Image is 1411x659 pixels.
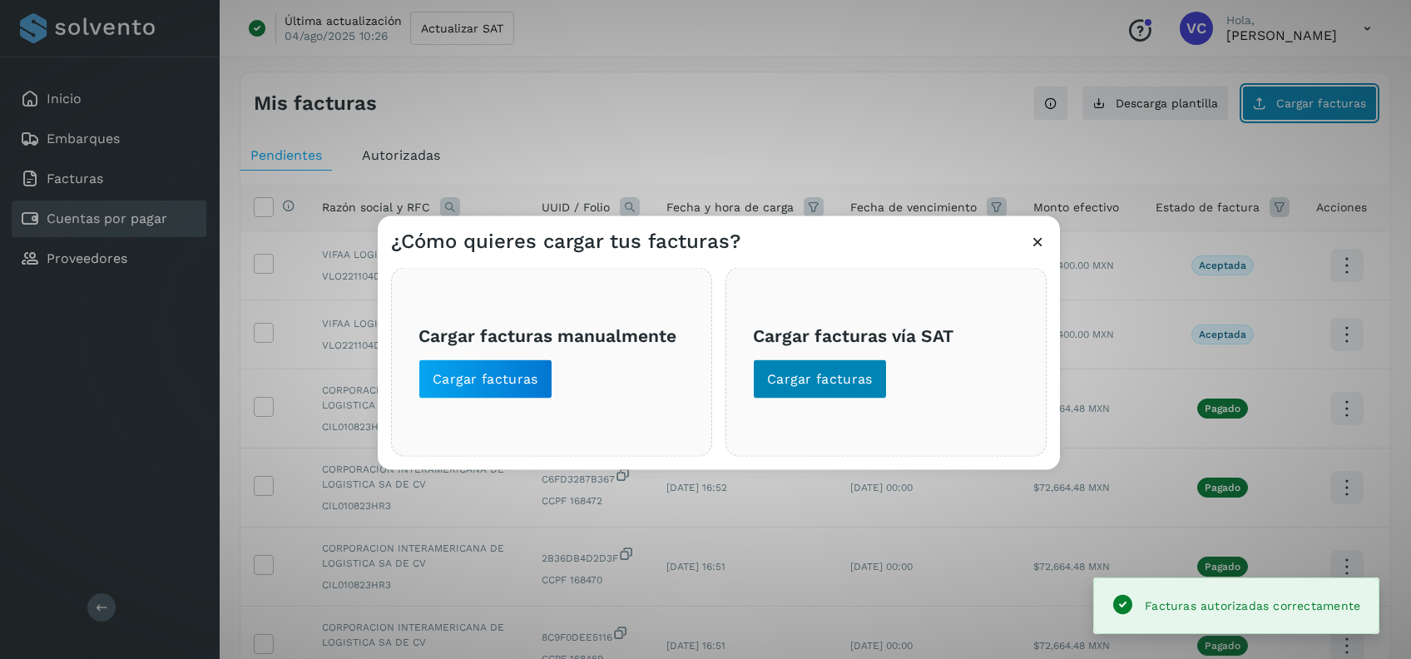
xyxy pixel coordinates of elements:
span: Facturas autorizadas correctamente [1145,599,1360,612]
span: Cargar facturas [767,370,873,389]
h3: ¿Cómo quieres cargar tus facturas? [391,230,740,254]
button: Cargar facturas [418,359,552,399]
h3: Cargar facturas vía SAT [753,325,1019,345]
span: Cargar facturas [433,370,538,389]
button: Cargar facturas [753,359,887,399]
h3: Cargar facturas manualmente [418,325,685,345]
